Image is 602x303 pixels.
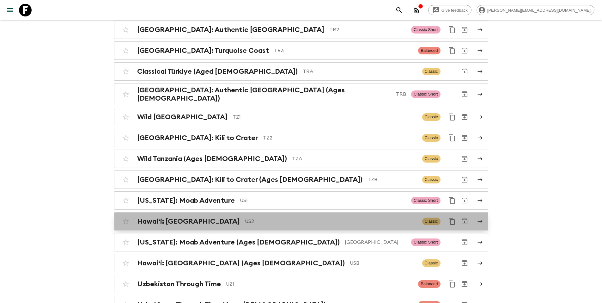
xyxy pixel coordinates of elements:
[446,111,458,123] button: Duplicate for 45-59
[458,173,471,186] button: Archive
[484,8,594,13] span: [PERSON_NAME][EMAIL_ADDRESS][DOMAIN_NAME]
[446,44,458,57] button: Duplicate for 45-59
[137,134,258,142] h2: [GEOGRAPHIC_DATA]: Kili to Crater
[114,170,488,189] a: [GEOGRAPHIC_DATA]: Kili to Crater (Ages [DEMOGRAPHIC_DATA])TZBClassicArchive
[329,26,406,34] p: TR2
[114,21,488,39] a: [GEOGRAPHIC_DATA]: Authentic [GEOGRAPHIC_DATA]TR2Classic ShortDuplicate for 45-59Archive
[458,88,471,101] button: Archive
[422,259,441,267] span: Classic
[458,111,471,123] button: Archive
[303,68,417,75] p: TRA
[422,68,441,75] span: Classic
[411,238,441,246] span: Classic Short
[446,278,458,290] button: Duplicate for 45-59
[137,67,298,76] h2: Classical Türkiye (Aged [DEMOGRAPHIC_DATA])
[458,152,471,165] button: Archive
[137,155,287,163] h2: Wild Tanzania (Ages [DEMOGRAPHIC_DATA])
[418,47,440,54] span: Balanced
[350,259,417,267] p: USB
[245,218,417,225] p: US2
[114,191,488,210] a: [US_STATE]: Moab AdventureUS1Classic ShortDuplicate for 45-59Archive
[114,233,488,251] a: [US_STATE]: Moab Adventure (Ages [DEMOGRAPHIC_DATA])[GEOGRAPHIC_DATA]Classic ShortArchive
[396,90,406,98] p: TRB
[458,65,471,78] button: Archive
[446,194,458,207] button: Duplicate for 45-59
[4,4,16,16] button: menu
[458,44,471,57] button: Archive
[137,196,235,205] h2: [US_STATE]: Moab Adventure
[114,41,488,60] a: [GEOGRAPHIC_DATA]: Turquoise CoastTR3BalancedDuplicate for 45-59Archive
[292,155,417,163] p: TZA
[446,215,458,228] button: Duplicate for 45-59
[137,86,391,102] h2: [GEOGRAPHIC_DATA]: Authentic [GEOGRAPHIC_DATA] (Ages [DEMOGRAPHIC_DATA])
[418,280,440,288] span: Balanced
[458,215,471,228] button: Archive
[428,5,471,15] a: Give feedback
[458,194,471,207] button: Archive
[137,176,362,184] h2: [GEOGRAPHIC_DATA]: Kili to Crater (Ages [DEMOGRAPHIC_DATA])
[114,108,488,126] a: Wild [GEOGRAPHIC_DATA]TZ1ClassicDuplicate for 45-59Archive
[446,132,458,144] button: Duplicate for 45-59
[411,26,441,34] span: Classic Short
[114,212,488,231] a: Hawaiʻi: [GEOGRAPHIC_DATA]US2ClassicDuplicate for 45-59Archive
[114,83,488,105] a: [GEOGRAPHIC_DATA]: Authentic [GEOGRAPHIC_DATA] (Ages [DEMOGRAPHIC_DATA])TRBClassic ShortArchive
[458,278,471,290] button: Archive
[411,90,441,98] span: Classic Short
[137,238,340,246] h2: [US_STATE]: Moab Adventure (Ages [DEMOGRAPHIC_DATA])
[368,176,417,183] p: TZB
[458,257,471,269] button: Archive
[422,218,441,225] span: Classic
[233,113,417,121] p: TZ1
[240,197,406,204] p: US1
[446,23,458,36] button: Duplicate for 45-59
[226,280,413,288] p: UZ1
[345,238,406,246] p: [GEOGRAPHIC_DATA]
[137,26,324,34] h2: [GEOGRAPHIC_DATA]: Authentic [GEOGRAPHIC_DATA]
[438,8,471,13] span: Give feedback
[393,4,405,16] button: search adventures
[137,217,240,226] h2: Hawaiʻi: [GEOGRAPHIC_DATA]
[477,5,594,15] div: [PERSON_NAME][EMAIL_ADDRESS][DOMAIN_NAME]
[422,134,441,142] span: Classic
[114,254,488,272] a: Hawaiʻi: [GEOGRAPHIC_DATA] (Ages [DEMOGRAPHIC_DATA])USBClassicArchive
[458,132,471,144] button: Archive
[263,134,417,142] p: TZ2
[137,113,228,121] h2: Wild [GEOGRAPHIC_DATA]
[114,275,488,293] a: Uzbekistan Through TimeUZ1BalancedDuplicate for 45-59Archive
[137,259,345,267] h2: Hawaiʻi: [GEOGRAPHIC_DATA] (Ages [DEMOGRAPHIC_DATA])
[114,62,488,81] a: Classical Türkiye (Aged [DEMOGRAPHIC_DATA])TRAClassicArchive
[114,150,488,168] a: Wild Tanzania (Ages [DEMOGRAPHIC_DATA])TZAClassicArchive
[137,280,221,288] h2: Uzbekistan Through Time
[422,176,441,183] span: Classic
[422,113,441,121] span: Classic
[458,236,471,249] button: Archive
[422,155,441,163] span: Classic
[411,197,441,204] span: Classic Short
[458,23,471,36] button: Archive
[114,129,488,147] a: [GEOGRAPHIC_DATA]: Kili to CraterTZ2ClassicDuplicate for 45-59Archive
[137,46,269,55] h2: [GEOGRAPHIC_DATA]: Turquoise Coast
[274,47,413,54] p: TR3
